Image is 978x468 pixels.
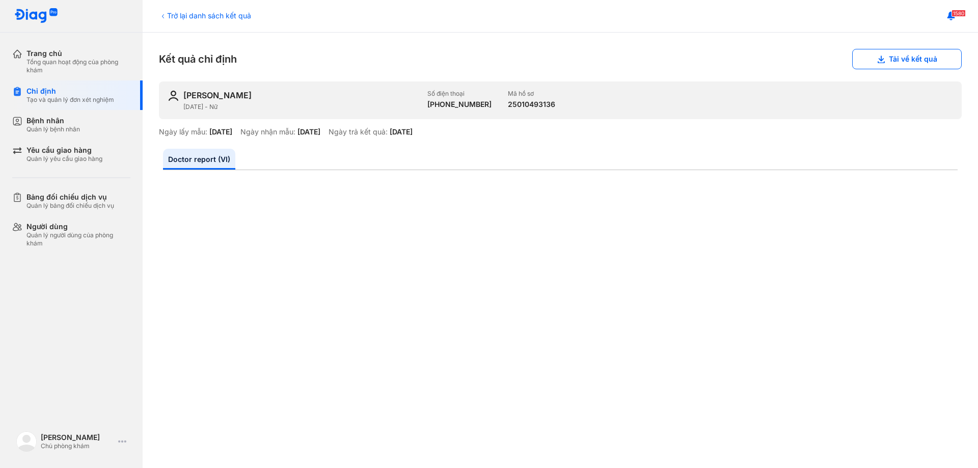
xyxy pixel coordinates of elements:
[297,127,320,136] div: [DATE]
[952,10,966,17] span: 1580
[159,127,207,136] div: Ngày lấy mẫu:
[163,149,235,170] a: Doctor report (VI)
[508,90,555,98] div: Mã hồ sơ
[26,49,130,58] div: Trang chủ
[852,49,962,69] button: Tải về kết quả
[508,100,555,109] div: 25010493136
[26,58,130,74] div: Tổng quan hoạt động của phòng khám
[26,192,114,202] div: Bảng đối chiếu dịch vụ
[16,431,37,452] img: logo
[159,10,251,21] div: Trở lại danh sách kết quả
[209,127,232,136] div: [DATE]
[159,49,962,69] div: Kết quả chỉ định
[427,90,492,98] div: Số điện thoại
[41,442,114,450] div: Chủ phòng khám
[329,127,388,136] div: Ngày trả kết quả:
[167,90,179,102] img: user-icon
[26,96,114,104] div: Tạo và quản lý đơn xét nghiệm
[26,116,80,125] div: Bệnh nhân
[26,222,130,231] div: Người dùng
[41,433,114,442] div: [PERSON_NAME]
[14,8,58,24] img: logo
[427,100,492,109] div: [PHONE_NUMBER]
[26,146,102,155] div: Yêu cầu giao hàng
[183,90,252,101] div: [PERSON_NAME]
[183,103,419,111] div: [DATE] - Nữ
[26,87,114,96] div: Chỉ định
[240,127,295,136] div: Ngày nhận mẫu:
[390,127,413,136] div: [DATE]
[26,231,130,247] div: Quản lý người dùng của phòng khám
[26,202,114,210] div: Quản lý bảng đối chiếu dịch vụ
[26,155,102,163] div: Quản lý yêu cầu giao hàng
[26,125,80,133] div: Quản lý bệnh nhân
